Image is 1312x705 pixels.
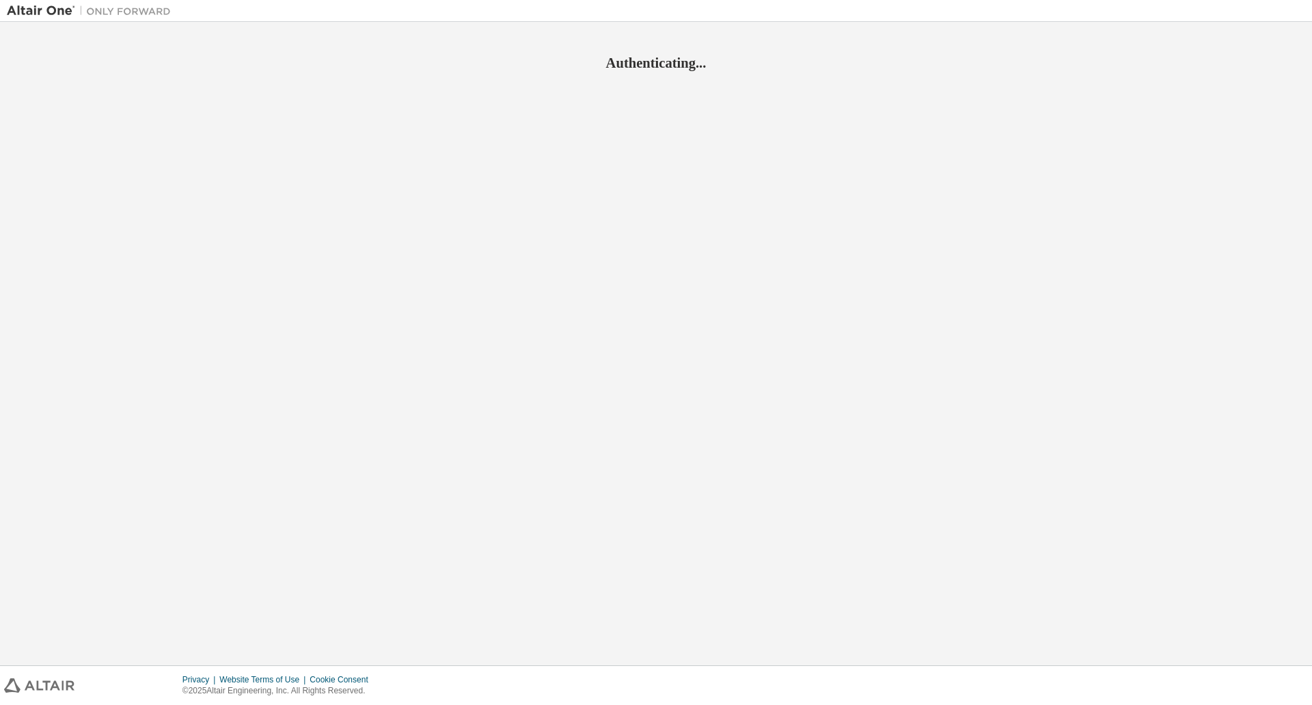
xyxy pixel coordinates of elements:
[7,4,178,18] img: Altair One
[7,54,1305,72] h2: Authenticating...
[182,674,219,685] div: Privacy
[219,674,310,685] div: Website Terms of Use
[310,674,376,685] div: Cookie Consent
[4,678,74,693] img: altair_logo.svg
[182,685,377,697] p: © 2025 Altair Engineering, Inc. All Rights Reserved.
